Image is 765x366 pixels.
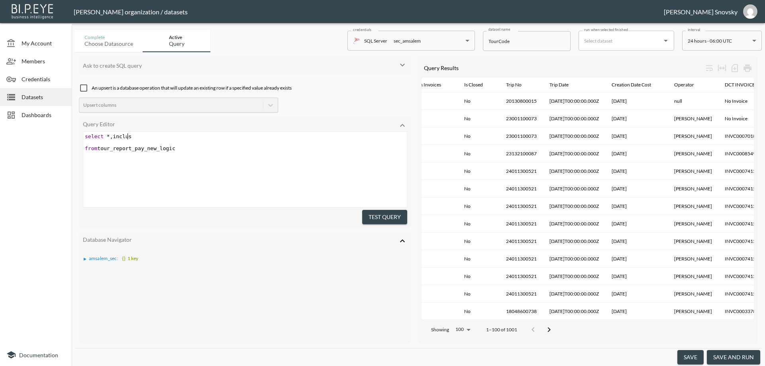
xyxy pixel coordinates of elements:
th: No [458,268,500,285]
a: Documentation [6,350,65,360]
button: gils@amsalem.com [738,2,763,21]
th: 2024-04-02T00:00:00.000Z [543,162,605,180]
span: amsalem_sec : [89,255,119,261]
div: Database Navigator [83,236,390,243]
span: Operator [674,80,704,90]
th: 23001100073 [500,110,543,127]
th: 01/01/1900 [605,110,668,127]
div: Query Results [424,65,703,71]
p: Showing [431,326,449,333]
th: 01/01/1900 [605,145,668,162]
span: Is Closed [464,80,493,90]
span: Credentials [22,75,65,83]
span: 1 key [121,255,138,261]
th: 0 [395,268,458,285]
div: Trip No [506,80,522,90]
div: [PERSON_NAME] organization / datasets [74,8,664,16]
span: from [85,145,97,151]
th: 0 [395,233,458,250]
th: No [458,145,500,162]
th: No [458,127,500,145]
th: 01/01/1900 [605,162,668,180]
th: 24011300521 [500,162,543,180]
th: 2023-10-29T00:00:00.000Z [543,110,605,127]
span: Documentation [19,352,58,358]
th: 24011300521 [500,180,543,198]
th: Beatrice Sinai [668,285,718,303]
th: Beatrice Sinai [668,162,718,180]
div: Active [169,34,184,40]
th: Beatrice Sinai [668,215,718,233]
span: inclus [85,133,132,139]
th: 0 [395,198,458,215]
th: 24011300521 [500,250,543,268]
th: 01/01/1900 [605,233,668,250]
th: Beatrice Sinai [668,233,718,250]
th: 01/01/1900 [605,250,668,268]
th: 0 [395,145,458,162]
div: Complete [84,34,133,40]
th: Beatrice Sinai [668,145,718,162]
th: 2024-04-02T00:00:00.000Z [543,215,605,233]
th: 23132100087 [500,145,543,162]
p: SQL Server [364,36,387,45]
th: No [458,92,500,110]
th: 18048600738 [500,303,543,320]
p: 1–100 of 1001 [486,326,517,333]
label: credentials [353,27,371,32]
th: 2020-01-21T00:00:00.000Z [543,92,605,110]
th: 2023-10-29T00:00:00.000Z [543,127,605,145]
th: 01/01/1900 [605,303,668,320]
span: tour_report_pay_new_logic [85,145,175,151]
th: 2024-04-02T00:00:00.000Z [543,285,605,303]
th: Ronit Hiki [668,110,718,127]
div: An upsert is a database operation that will update an existing row if a specified value already e... [79,78,411,93]
th: 24011300521 [500,268,543,285]
div: Query Editor [83,121,390,127]
th: 24011300521 [500,233,543,250]
span: Members [22,57,65,65]
th: 01/01/1900 [605,127,668,145]
div: Ask to create SQL query [83,62,390,69]
div: Number of rows selected for download: 1001 [728,62,741,74]
th: No [458,233,500,250]
button: Open [660,35,671,46]
th: 24011300521 [500,215,543,233]
div: Operator [674,80,694,90]
span: My Account [22,39,65,47]
th: 0 [395,285,458,303]
span: Trip No [506,80,532,90]
th: 0 [395,92,458,110]
th: 0 [395,110,458,127]
span: , [110,133,113,139]
div: 100 [452,324,473,335]
span: Sales With Invoices [401,80,451,90]
th: 2024-04-02T00:00:00.000Z [543,250,605,268]
span: Dashboards [22,111,65,119]
th: 01/01/1900 [605,180,668,198]
label: dataset name [488,27,510,32]
th: 0 [395,250,458,268]
th: No [458,180,500,198]
button: save [677,350,704,365]
button: Test Query [362,210,407,225]
div: [PERSON_NAME] Snovsky [664,8,738,16]
th: 24011300521 [500,285,543,303]
th: Beatrice Sinai [668,198,718,215]
input: Select dataset [582,34,659,47]
span: {} [122,255,126,261]
th: 2023-10-18T00:00:00.000Z [543,145,605,162]
img: mssql icon [353,37,360,44]
th: 24011300521 [500,198,543,215]
span: Trip Date [549,80,579,90]
th: 2024-04-02T00:00:00.000Z [543,180,605,198]
th: 0 [395,162,458,180]
div: Wrap text [703,62,716,74]
th: 0 [395,215,458,233]
div: Query [169,40,184,47]
th: 2024-04-02T00:00:00.000Z [543,233,605,250]
th: Ronit Hiki [668,127,718,145]
th: No [458,215,500,233]
div: Trip Date [549,80,569,90]
th: 01/01/1900 [605,268,668,285]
